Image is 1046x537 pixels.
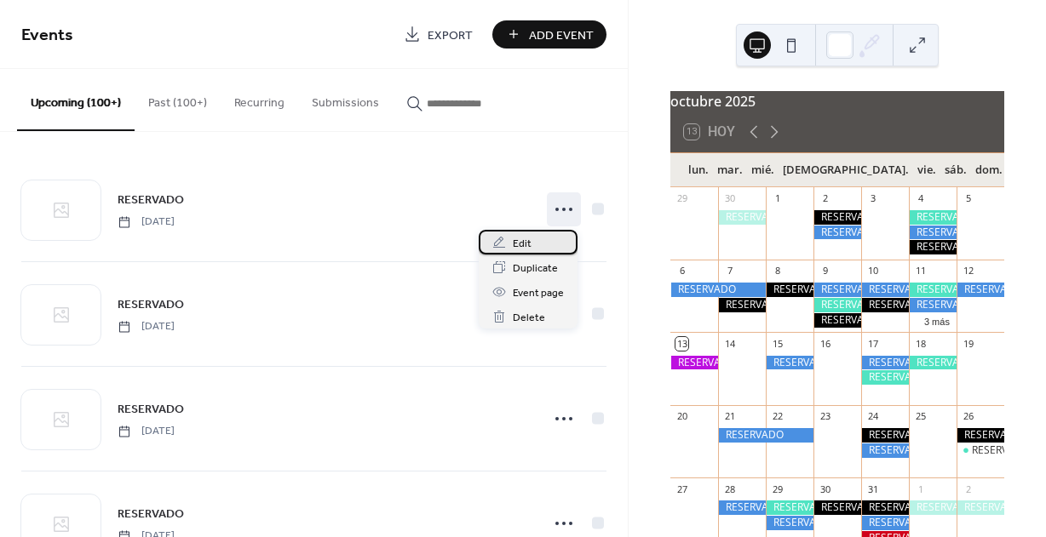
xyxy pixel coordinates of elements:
div: 22 [771,410,784,423]
div: RESERVADO [861,283,909,297]
div: RESERVADO [813,283,861,297]
div: RESERVADO [909,240,957,254]
div: 11 [914,265,927,277]
div: 29 [675,192,688,205]
div: RESERVADO [957,443,1004,458]
div: RESERVADO [766,356,813,370]
div: 9 [819,265,831,277]
div: 2 [962,483,974,495]
div: RESERVADO [813,298,861,312]
div: 7 [723,265,736,277]
div: 30 [819,483,831,495]
div: 6 [675,265,688,277]
a: RESERVADO [118,294,184,314]
span: RESERVADO [118,191,184,209]
div: 17 [866,337,879,350]
div: RESERVADO [972,443,1030,458]
button: Submissions [298,69,393,129]
div: 15 [771,337,784,350]
span: Export [428,26,473,44]
div: 25 [914,410,927,423]
div: RESERVADO [670,356,718,370]
div: 10 [866,265,879,277]
div: RESERVADO [766,516,813,530]
div: 24 [866,410,879,423]
div: 1 [914,483,927,495]
div: 27 [675,483,688,495]
div: 18 [914,337,927,350]
span: Event page [513,284,564,302]
div: 5 [962,192,974,205]
span: [DATE] [118,319,175,334]
div: mar. [713,153,747,187]
span: [DATE] [118,424,175,439]
div: sáb. [940,153,971,187]
span: RESERVADO [118,506,184,523]
button: Add Event [492,20,606,49]
div: 14 [723,337,736,350]
div: RESERVADO [957,283,1004,297]
div: RESERVADO [957,428,1004,443]
div: RESERVADO [813,210,861,225]
span: Duplicate [513,260,558,277]
a: RESERVADO [118,504,184,523]
div: 29 [771,483,784,495]
div: 31 [866,483,879,495]
div: RESERVADO [861,428,909,443]
div: RESERVADO [909,210,957,225]
div: 23 [819,410,831,423]
div: RESERVADO [766,500,813,515]
div: mié. [747,153,779,187]
div: RESERVADO [909,226,957,240]
div: RESERVADO [909,298,957,312]
div: RESERVADO [813,226,861,240]
div: octubre 2025 [670,91,1004,111]
div: lun. [684,153,713,187]
span: RESERVADO [118,296,184,314]
div: RESERVADO [813,500,861,515]
div: 3 [866,192,879,205]
div: RESERVADO [909,356,957,370]
button: Upcoming (100+) [17,69,135,131]
span: Edit [513,235,532,253]
div: RESERVADO [718,428,813,443]
div: vie. [913,153,940,187]
div: RESERVADO [861,443,909,458]
div: 8 [771,265,784,277]
div: 2 [819,192,831,205]
a: Export [391,20,486,49]
div: 19 [962,337,974,350]
div: RESERVADO [861,298,909,312]
div: 1 [771,192,784,205]
div: 12 [962,265,974,277]
div: RESERVADO [766,283,813,297]
button: Recurring [221,69,298,129]
div: RESERVADO [909,500,957,515]
div: RESERVADO [909,283,957,297]
div: RESERVADO [957,500,1004,515]
div: RESERVADO [861,516,909,530]
button: Past (100+) [135,69,221,129]
span: Delete [513,309,545,327]
div: RESERVADO [718,298,766,312]
div: 4 [914,192,927,205]
div: RESERVADO [670,283,766,297]
div: [DEMOGRAPHIC_DATA]. [779,153,913,187]
div: 28 [723,483,736,495]
span: Add Event [529,26,594,44]
span: Events [21,19,73,52]
span: RESERVADO [118,401,184,419]
div: dom. [971,153,1007,187]
div: 26 [962,410,974,423]
div: 16 [819,337,831,350]
span: [DATE] [118,214,175,230]
div: 21 [723,410,736,423]
div: RESERVADO [861,500,909,515]
a: RESERVADO [118,190,184,209]
a: RESERVADO [118,399,184,419]
div: 30 [723,192,736,205]
div: 13 [675,337,688,350]
div: RESERVADO [718,500,766,515]
button: 3 más [917,313,957,328]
